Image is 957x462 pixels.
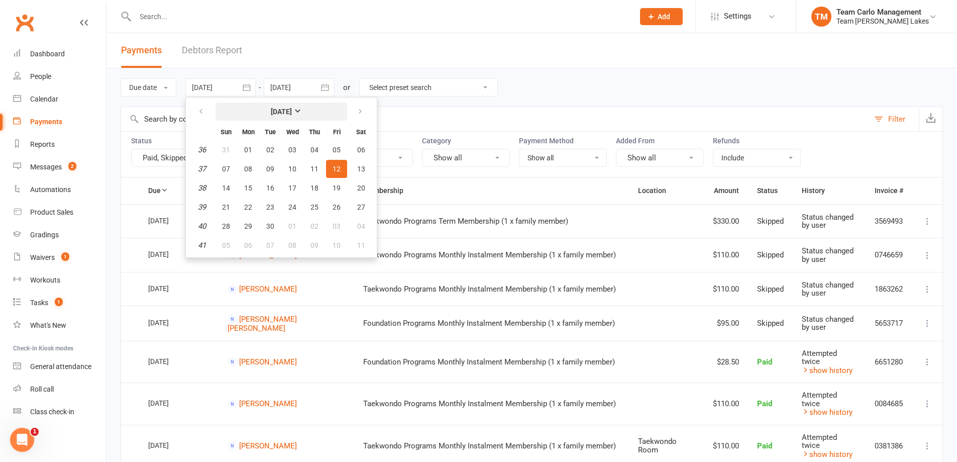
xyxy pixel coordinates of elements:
[333,184,341,192] span: 19
[326,141,347,159] button: 05
[836,8,929,17] div: Team Carlo Management
[757,250,784,259] span: Skipped
[13,65,106,88] a: People
[244,241,252,249] span: 06
[616,137,704,145] label: Added From
[802,366,853,375] a: show history
[221,128,232,136] small: Sunday
[244,222,252,230] span: 29
[30,408,74,416] div: Class check-in
[836,17,929,26] div: Team [PERSON_NAME] Lakes
[704,272,748,306] td: $110.00
[357,184,365,192] span: 20
[802,246,854,264] span: Status changed by user
[357,165,365,173] span: 13
[757,217,784,226] span: Skipped
[802,281,854,298] span: Status changed by user
[55,298,63,306] span: 1
[288,203,296,211] span: 24
[422,149,510,167] button: Show all
[422,137,510,145] label: Category
[757,357,772,366] span: Paid
[333,241,341,249] span: 10
[704,306,748,340] td: $95.00
[802,391,837,408] span: Attempted twice
[265,128,276,136] small: Tuesday
[640,8,683,25] button: Add
[198,183,206,193] em: 38
[866,272,912,306] td: 1863262
[121,45,162,55] span: Payments
[13,246,106,269] a: Waivers 1
[356,128,366,136] small: Saturday
[222,184,230,192] span: 14
[131,149,219,167] button: Paid, Skipped
[802,213,854,230] span: Status changed by user
[13,355,106,378] a: General attendance kiosk mode
[216,198,237,216] button: 21
[326,217,347,235] button: 03
[266,222,274,230] span: 30
[239,441,297,450] a: [PERSON_NAME]
[866,204,912,238] td: 3569493
[198,222,206,231] em: 40
[260,141,281,159] button: 02
[148,315,194,330] div: [DATE]
[238,141,259,159] button: 01
[802,450,853,459] a: show history
[326,179,347,197] button: 19
[310,165,318,173] span: 11
[713,137,801,145] label: Refunds
[228,315,297,333] a: [PERSON_NAME] [PERSON_NAME]
[13,269,106,292] a: Workouts
[30,253,55,261] div: Waivers
[148,246,194,262] div: [DATE]
[13,43,106,65] a: Dashboard
[757,319,784,328] span: Skipped
[30,231,59,239] div: Gradings
[348,160,374,178] button: 13
[363,319,615,328] span: Foundation Programs Monthly Instalment Membership (1 x family member)
[239,357,297,366] a: [PERSON_NAME]
[61,252,69,261] span: 1
[216,160,237,178] button: 07
[198,203,206,212] em: 39
[13,178,106,201] a: Automations
[357,146,365,154] span: 06
[333,203,341,211] span: 26
[238,198,259,216] button: 22
[363,217,568,226] span: Taekwondo Programs Term Membership (1 x family member)
[326,160,347,178] button: 12
[348,217,374,235] button: 04
[629,177,704,204] th: Location
[757,399,772,408] span: Paid
[343,81,350,94] div: or
[357,222,365,230] span: 04
[148,281,194,296] div: [DATE]
[30,208,73,216] div: Product Sales
[866,383,912,425] td: 0084685
[13,314,106,337] a: What's New
[757,285,784,294] span: Skipped
[13,133,106,156] a: Reports
[30,163,62,171] div: Messages
[333,146,341,154] span: 05
[148,213,194,228] div: [DATE]
[121,107,869,131] input: Search by contact name or invoice number
[357,241,365,249] span: 11
[216,236,237,254] button: 05
[704,204,748,238] td: $330.00
[333,128,341,136] small: Friday
[13,401,106,423] a: Class kiosk mode
[121,78,176,97] button: Due date
[244,165,252,173] span: 08
[309,128,320,136] small: Thursday
[793,177,866,204] th: History
[310,241,318,249] span: 09
[288,241,296,249] span: 08
[266,146,274,154] span: 02
[704,383,748,425] td: $110.00
[304,236,325,254] button: 09
[282,236,303,254] button: 08
[724,5,752,28] span: Settings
